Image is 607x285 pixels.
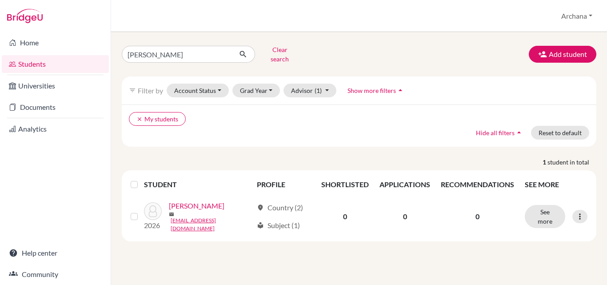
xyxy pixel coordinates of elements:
[2,77,109,95] a: Universities
[519,174,593,195] th: SEE MORE
[232,84,280,97] button: Grad Year
[340,84,412,97] button: Show more filtersarrow_drop_up
[171,217,253,233] a: [EMAIL_ADDRESS][DOMAIN_NAME]
[315,87,322,94] span: (1)
[167,84,229,97] button: Account Status
[2,34,109,52] a: Home
[476,129,515,136] span: Hide all filters
[2,55,109,73] a: Students
[374,174,435,195] th: APPLICATIONS
[2,120,109,138] a: Analytics
[441,211,514,222] p: 0
[435,174,519,195] th: RECOMMENDATIONS
[7,9,43,23] img: Bridge-U
[529,46,596,63] button: Add student
[468,126,531,140] button: Hide all filtersarrow_drop_up
[136,116,143,122] i: clear
[316,174,374,195] th: SHORTLISTED
[257,220,300,231] div: Subject (1)
[129,87,136,94] i: filter_list
[531,126,589,140] button: Reset to default
[129,112,186,126] button: clearMy students
[144,174,252,195] th: STUDENT
[144,202,162,220] img: Thankachan, Prathyush
[547,157,596,167] span: student in total
[255,43,304,66] button: Clear search
[557,8,596,24] button: Archana
[144,220,162,231] p: 2026
[169,201,224,211] a: [PERSON_NAME]
[169,212,174,217] span: mail
[138,86,163,95] span: Filter by
[2,265,109,283] a: Community
[2,98,109,116] a: Documents
[2,244,109,262] a: Help center
[396,86,405,95] i: arrow_drop_up
[543,157,547,167] strong: 1
[257,202,303,213] div: Country (2)
[122,46,232,63] input: Find student by name...
[347,87,396,94] span: Show more filters
[257,204,264,211] span: location_on
[252,174,316,195] th: PROFILE
[525,205,565,228] button: See more
[284,84,336,97] button: Advisor(1)
[316,195,374,238] td: 0
[374,195,435,238] td: 0
[515,128,523,137] i: arrow_drop_up
[257,222,264,229] span: local_library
